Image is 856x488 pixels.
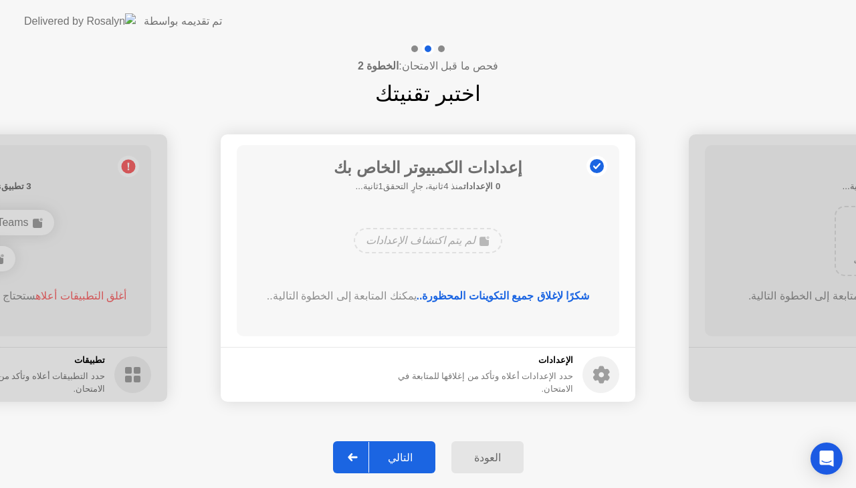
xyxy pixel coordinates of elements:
[334,156,522,180] h1: إعدادات الكمبيوتر الخاص بك
[463,181,500,191] b: 0 الإعدادات
[370,370,573,395] div: حدد الإعدادات أعلاه وتأكد من إغلاقها للمتابعة في الامتحان.
[811,443,843,475] div: Open Intercom Messenger
[358,58,498,74] h4: فحص ما قبل الامتحان:
[369,451,431,464] div: التالي
[455,451,520,464] div: العودة
[144,13,222,29] div: تم تقديمه بواسطة
[375,78,481,110] h1: اختبر تقنيتك
[370,354,573,367] h5: الإعدادات
[358,60,399,72] b: الخطوة 2
[354,228,502,253] div: لم يتم اكتشاف الإعدادات
[334,180,522,193] h5: منذ 4ثانية، جارٍ التحقق1ثانية...
[256,288,601,304] div: يمكنك المتابعة إلى الخطوة التالية..
[24,13,136,29] img: Delivered by Rosalyn
[451,441,524,473] button: العودة
[333,441,435,473] button: التالي
[417,290,590,301] b: شكرًا لإغلاق جميع التكوينات المحظورة..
